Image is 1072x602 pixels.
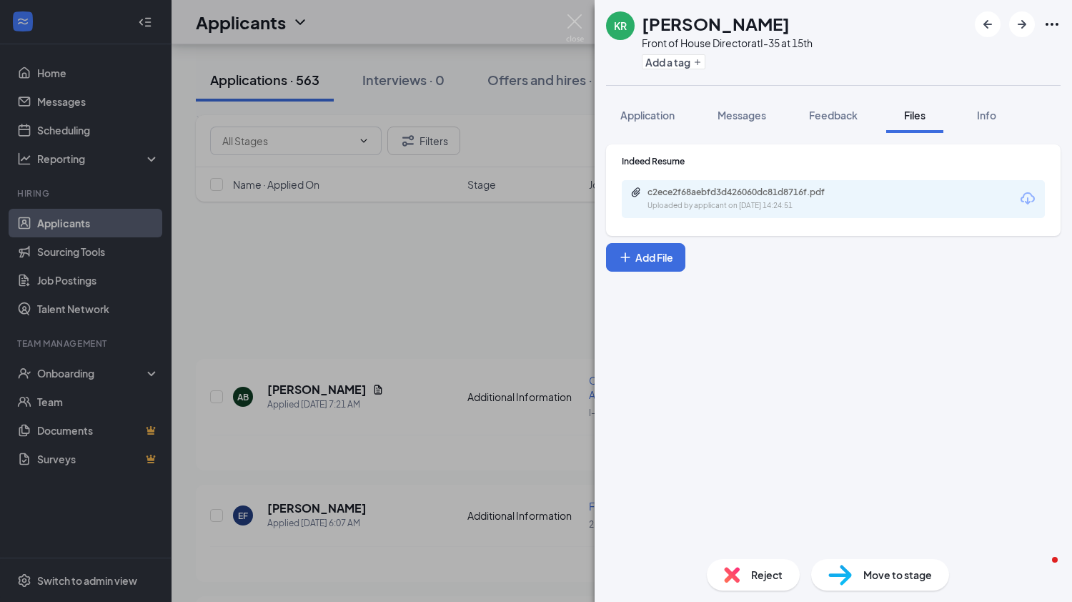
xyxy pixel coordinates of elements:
[647,187,848,198] div: c2ece2f68aebfd3d426060dc81d8716f.pdf
[1019,190,1036,207] svg: Download
[1043,16,1061,33] svg: Ellipses
[1013,16,1031,33] svg: ArrowRight
[977,109,996,122] span: Info
[606,243,685,272] button: Add FilePlus
[642,36,813,50] div: Front of House Director at I-35 at 15th
[1009,11,1035,37] button: ArrowRight
[622,155,1045,167] div: Indeed Resume
[630,187,862,212] a: Paperclipc2ece2f68aebfd3d426060dc81d8716f.pdfUploaded by applicant on [DATE] 14:24:51
[975,11,1001,37] button: ArrowLeftNew
[620,109,675,122] span: Application
[618,250,632,265] svg: Plus
[904,109,925,122] span: Files
[979,16,996,33] svg: ArrowLeftNew
[693,58,702,66] svg: Plus
[718,109,766,122] span: Messages
[614,19,627,33] div: KR
[751,567,783,583] span: Reject
[630,187,642,198] svg: Paperclip
[642,11,790,36] h1: [PERSON_NAME]
[647,200,862,212] div: Uploaded by applicant on [DATE] 14:24:51
[642,54,705,69] button: PlusAdd a tag
[1023,553,1058,588] iframe: Intercom live chat
[863,567,932,583] span: Move to stage
[809,109,858,122] span: Feedback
